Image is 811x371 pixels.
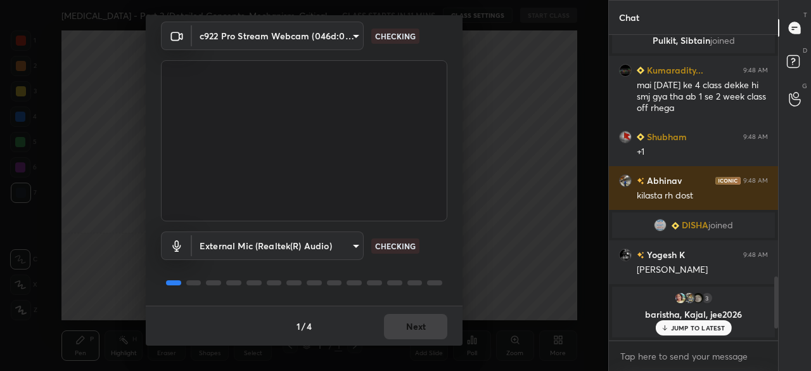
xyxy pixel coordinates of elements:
[297,320,300,333] h4: 1
[803,10,807,20] p: T
[375,240,416,252] p: CHECKING
[192,22,364,50] div: c922 Pro Stream Webcam (046d:085c)
[671,324,725,332] p: JUMP TO LATEST
[375,30,416,42] p: CHECKING
[609,35,778,341] div: grid
[609,1,649,34] p: Chat
[803,46,807,55] p: D
[802,81,807,91] p: G
[307,320,312,333] h4: 4
[192,231,364,260] div: c922 Pro Stream Webcam (046d:085c)
[302,320,305,333] h4: /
